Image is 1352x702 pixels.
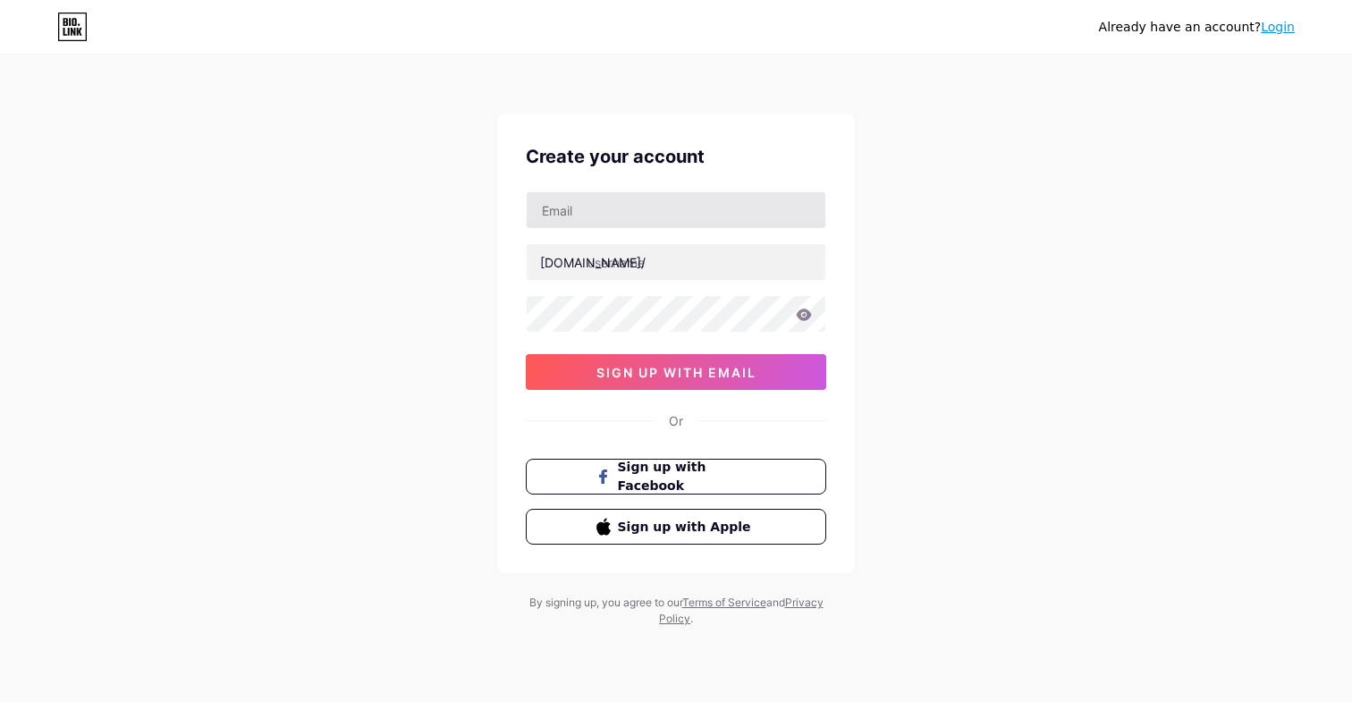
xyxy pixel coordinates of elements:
[526,354,826,390] button: sign up with email
[669,411,683,430] div: Or
[618,518,756,537] span: Sign up with Apple
[526,143,826,170] div: Create your account
[682,596,766,609] a: Terms of Service
[526,459,826,495] button: Sign up with Facebook
[527,244,825,280] input: username
[1261,20,1295,34] a: Login
[526,509,826,545] button: Sign up with Apple
[527,192,825,228] input: Email
[540,253,646,272] div: [DOMAIN_NAME]/
[618,458,756,495] span: Sign up with Facebook
[1099,18,1295,37] div: Already have an account?
[524,595,828,627] div: By signing up, you agree to our and .
[596,365,756,380] span: sign up with email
